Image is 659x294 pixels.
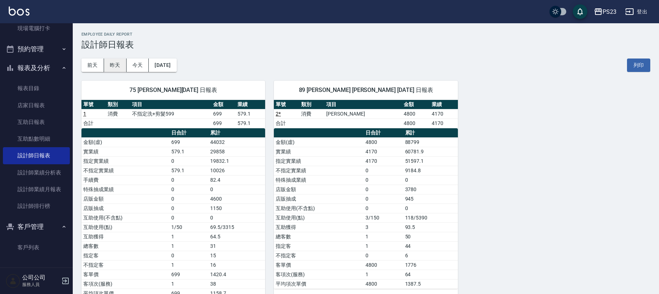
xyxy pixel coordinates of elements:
[169,166,208,175] td: 579.1
[274,100,299,109] th: 單號
[81,251,169,260] td: 指定客
[81,213,169,222] td: 互助使用(不含點)
[208,232,265,241] td: 64.5
[208,194,265,204] td: 4600
[364,147,403,156] td: 4170
[364,279,403,289] td: 4800
[364,241,403,251] td: 1
[274,213,363,222] td: 互助使用(點)
[3,198,70,214] a: 設計師排行榜
[324,109,402,118] td: [PERSON_NAME]
[3,164,70,181] a: 設計師業績分析表
[299,100,324,109] th: 類別
[169,241,208,251] td: 1
[81,100,106,109] th: 單號
[403,194,458,204] td: 945
[208,241,265,251] td: 31
[274,185,363,194] td: 店販金額
[274,251,363,260] td: 不指定客
[3,80,70,97] a: 報表目錄
[403,156,458,166] td: 51597.1
[81,147,169,156] td: 實業績
[364,260,403,270] td: 4800
[402,100,430,109] th: 金額
[299,109,324,118] td: 消費
[208,251,265,260] td: 15
[81,100,265,128] table: a dense table
[169,194,208,204] td: 0
[274,128,458,289] table: a dense table
[3,217,70,236] button: 客戶管理
[81,260,169,270] td: 不指定客
[81,59,104,72] button: 前天
[364,156,403,166] td: 4170
[274,147,363,156] td: 實業績
[208,279,265,289] td: 38
[364,270,403,279] td: 1
[208,137,265,147] td: 44032
[274,232,363,241] td: 總客數
[81,40,650,50] h3: 設計師日報表
[403,137,458,147] td: 88799
[130,100,211,109] th: 項目
[169,147,208,156] td: 579.1
[364,166,403,175] td: 0
[208,147,265,156] td: 29858
[274,175,363,185] td: 特殊抽成業績
[81,32,650,37] h2: Employee Daily Report
[169,175,208,185] td: 0
[364,137,403,147] td: 4800
[403,270,458,279] td: 64
[169,270,208,279] td: 699
[403,251,458,260] td: 6
[403,222,458,232] td: 93.5
[106,100,130,109] th: 類別
[169,128,208,138] th: 日合計
[81,241,169,251] td: 總客數
[364,232,403,241] td: 1
[324,100,402,109] th: 項目
[3,97,70,114] a: 店家日報表
[3,40,70,59] button: 預約管理
[9,7,29,16] img: Logo
[603,7,616,16] div: PS23
[3,239,70,256] a: 客戶列表
[169,213,208,222] td: 0
[169,156,208,166] td: 0
[208,213,265,222] td: 0
[274,204,363,213] td: 互助使用(不含點)
[274,260,363,270] td: 客單價
[403,147,458,156] td: 60781.9
[81,166,169,175] td: 不指定實業績
[127,59,149,72] button: 今天
[364,194,403,204] td: 0
[403,166,458,175] td: 9184.8
[208,185,265,194] td: 0
[81,118,106,128] td: 合計
[169,185,208,194] td: 0
[211,109,236,118] td: 699
[3,20,70,37] a: 現場電腦打卡
[208,156,265,166] td: 19832.1
[403,175,458,185] td: 0
[81,204,169,213] td: 店販抽成
[81,232,169,241] td: 互助獲得
[81,175,169,185] td: 手續費
[403,185,458,194] td: 3780
[22,281,59,288] p: 服務人員
[274,166,363,175] td: 不指定實業績
[364,204,403,213] td: 0
[430,100,458,109] th: 業績
[6,274,20,288] img: Person
[90,86,256,94] span: 75 [PERSON_NAME][DATE] 日報表
[236,100,265,109] th: 業績
[403,204,458,213] td: 0
[208,166,265,175] td: 10026
[3,114,70,130] a: 互助日報表
[274,194,363,204] td: 店販抽成
[169,204,208,213] td: 0
[208,222,265,232] td: 69.5/3315
[169,279,208,289] td: 1
[364,175,403,185] td: 0
[403,232,458,241] td: 50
